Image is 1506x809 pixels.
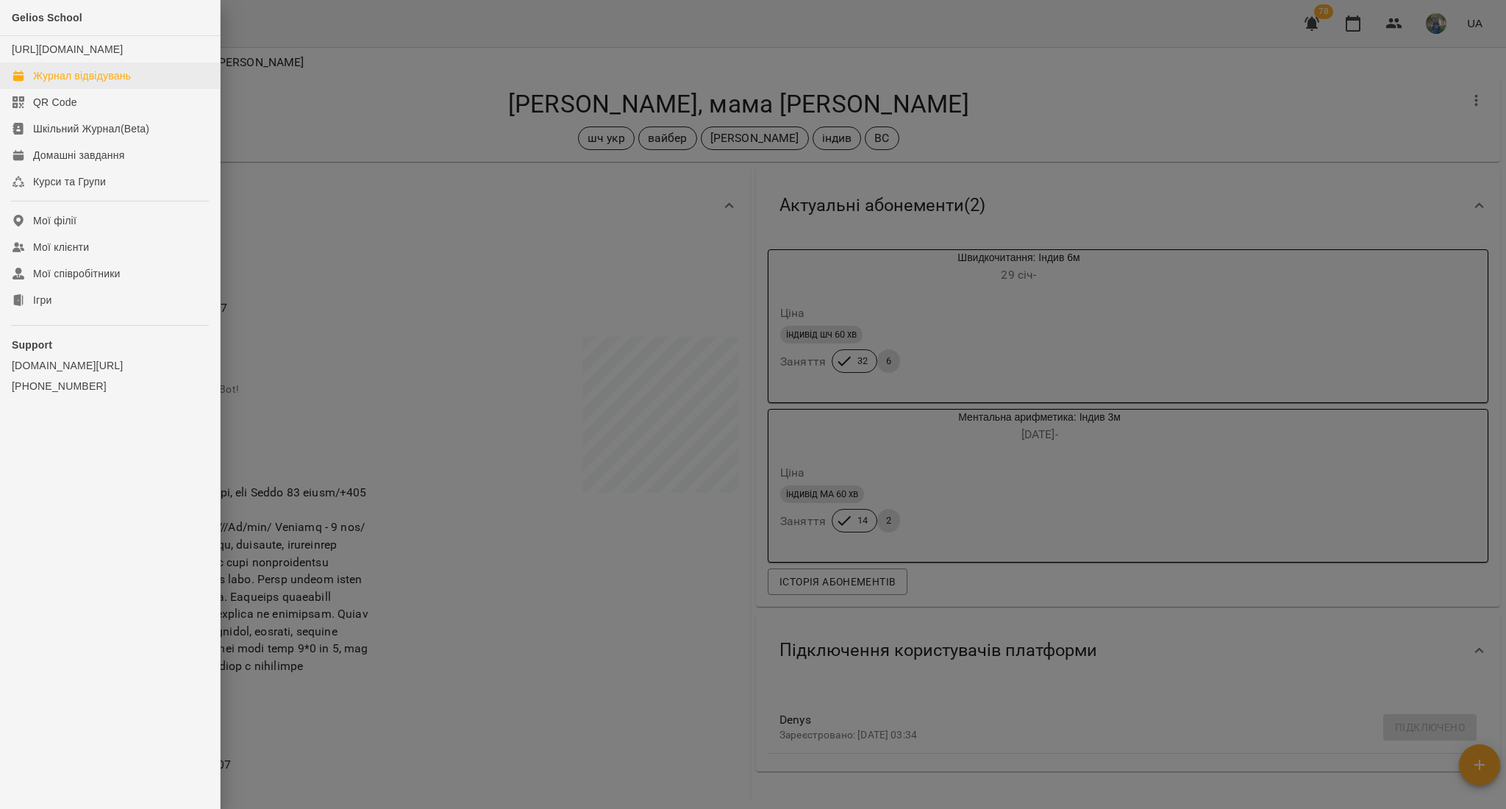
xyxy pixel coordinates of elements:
div: Журнал відвідувань [33,68,131,83]
a: [PHONE_NUMBER] [12,379,208,393]
a: [DOMAIN_NAME][URL] [12,358,208,373]
a: [URL][DOMAIN_NAME] [12,43,123,55]
div: QR Code [33,95,77,110]
div: Домашні завдання [33,148,124,163]
div: Мої філії [33,213,76,228]
div: Ігри [33,293,51,307]
div: Курси та Групи [33,174,106,189]
div: Шкільний Журнал(Beta) [33,121,149,136]
div: Мої клієнти [33,240,89,254]
div: Мої співробітники [33,266,121,281]
span: Gelios School [12,12,82,24]
p: Support [12,338,208,352]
